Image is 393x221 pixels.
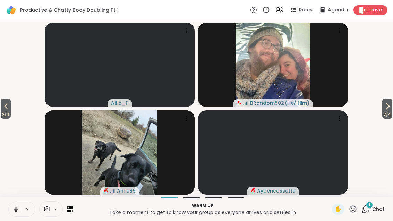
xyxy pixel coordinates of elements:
[6,4,17,16] img: ShareWell Logomark
[82,110,157,195] img: Amie89
[250,100,284,107] span: BRandom502
[77,203,328,209] p: Warm up
[369,202,370,208] span: 1
[111,100,128,107] span: Allie_P
[251,188,256,193] span: audio-muted
[1,110,11,119] span: 2 / 4
[117,187,136,194] span: Amie89
[1,99,11,119] button: 2/4
[77,209,328,216] p: Take a moment to get to know your group as everyone arrives and settles in
[372,206,385,213] span: Chat
[382,110,392,119] span: 2 / 4
[104,188,109,193] span: audio-muted
[335,205,342,213] span: ✋
[382,99,392,119] button: 2/4
[285,100,309,107] span: ( He/ Him )
[237,101,242,105] span: audio-muted
[328,7,348,14] span: Agenda
[367,7,382,14] span: Leave
[257,187,296,194] span: Aydencossette
[20,7,119,14] span: Productive & Chatty Body Doubling Pt 1
[299,7,313,14] span: Rules
[236,23,310,107] img: BRandom502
